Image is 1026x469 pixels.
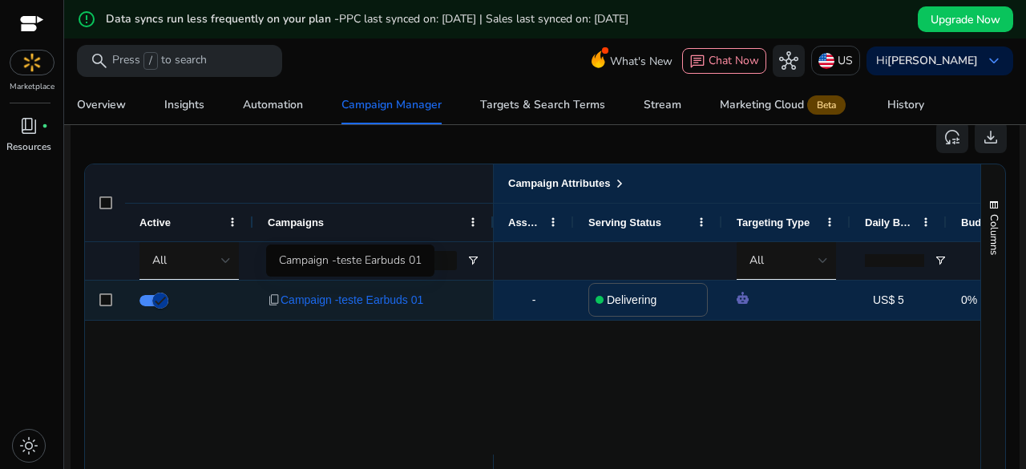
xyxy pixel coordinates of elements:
p: Resources [6,139,51,154]
div: Overview [77,99,126,111]
span: book_4 [19,116,38,135]
div: Targets & Search Terms [480,99,605,111]
p: Delivering [607,284,656,317]
div: Automation [243,99,303,111]
span: All [749,253,764,268]
button: Upgrade Now [918,6,1013,32]
span: Columns [987,214,1001,255]
span: Active [139,216,171,228]
img: walmart.svg [10,51,54,75]
span: Campaign -teste Earbuds 01 [281,284,423,317]
span: hub [779,51,798,71]
img: us.svg [818,53,834,69]
p: US [838,46,853,75]
span: / [143,52,158,70]
span: Campaign Attributes [508,177,610,189]
span: Daily Budget [865,216,915,228]
button: download [975,121,1007,153]
span: What's New [610,47,673,75]
span: Campaigns [268,216,324,228]
div: Campaign -teste Earbuds 01 [266,245,434,277]
span: Associated Rules [508,216,542,228]
p: Marketplace [10,81,55,93]
span: PPC last synced on: [DATE] | Sales last synced on: [DATE] [339,11,628,26]
button: chatChat Now [682,48,766,74]
span: Targeting Type [737,216,810,228]
mat-icon: edit [928,288,949,312]
span: All [152,253,167,268]
span: Chat Now [709,53,759,68]
p: Press to search [112,52,207,70]
div: Marketing Cloud [720,99,849,111]
button: reset_settings [936,121,968,153]
div: History [887,99,924,111]
span: 0% [961,284,977,317]
span: keyboard_arrow_down [984,51,1004,71]
div: Campaign Manager [341,99,442,111]
span: Budget Used [961,216,1011,228]
button: Open Filter Menu [934,254,947,267]
b: [PERSON_NAME] [887,53,978,68]
button: hub [773,45,805,77]
mat-icon: error_outline [77,10,96,29]
span: content_copy [268,293,281,306]
span: light_mode [19,436,38,455]
div: - [508,284,559,317]
span: chat [689,54,705,70]
span: fiber_manual_record [42,123,48,129]
span: US$ 5 [873,293,904,306]
div: Stream [644,99,681,111]
span: Upgrade Now [931,11,1000,28]
button: Open Filter Menu [467,254,479,267]
div: Insights [164,99,204,111]
span: search [90,51,109,71]
h5: Data syncs run less frequently on your plan - [106,13,628,26]
span: reset_settings [943,127,962,147]
p: Hi [876,55,978,67]
span: Serving Status [588,216,661,228]
span: download [981,127,1000,147]
span: Beta [807,95,846,115]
